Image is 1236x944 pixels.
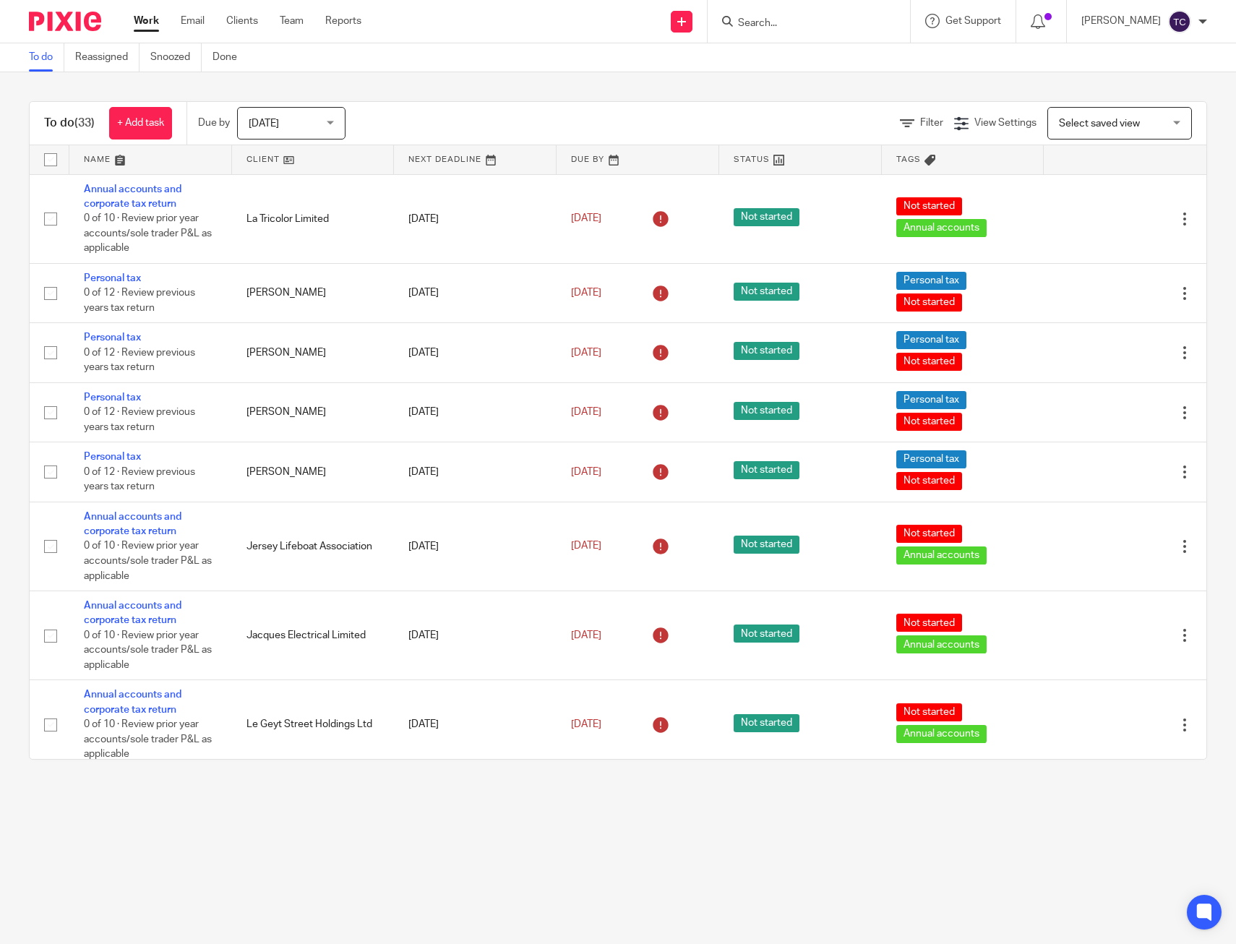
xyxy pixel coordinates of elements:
[394,591,557,680] td: [DATE]
[734,283,799,301] span: Not started
[394,502,557,591] td: [DATE]
[232,382,395,442] td: [PERSON_NAME]
[29,43,64,72] a: To do
[394,382,557,442] td: [DATE]
[896,219,987,237] span: Annual accounts
[84,407,195,432] span: 0 of 12 · Review previous years tax return
[571,467,601,477] span: [DATE]
[44,116,95,131] h1: To do
[920,118,943,128] span: Filter
[896,293,962,312] span: Not started
[737,17,867,30] input: Search
[896,413,962,431] span: Not started
[232,263,395,322] td: [PERSON_NAME]
[571,407,601,417] span: [DATE]
[150,43,202,72] a: Snoozed
[84,332,141,343] a: Personal tax
[734,714,799,732] span: Not started
[945,16,1001,26] span: Get Support
[571,630,601,640] span: [DATE]
[84,273,141,283] a: Personal tax
[896,546,987,565] span: Annual accounts
[1168,10,1191,33] img: svg%3E
[571,719,601,729] span: [DATE]
[84,719,212,759] span: 0 of 10 · Review prior year accounts/sole trader P&L as applicable
[394,323,557,382] td: [DATE]
[896,525,962,543] span: Not started
[226,14,258,28] a: Clients
[896,197,962,215] span: Not started
[734,342,799,360] span: Not started
[394,680,557,769] td: [DATE]
[734,625,799,643] span: Not started
[734,402,799,420] span: Not started
[198,116,230,130] p: Due by
[232,174,395,263] td: La Tricolor Limited
[571,541,601,552] span: [DATE]
[896,391,966,409] span: Personal tax
[734,536,799,554] span: Not started
[74,117,95,129] span: (33)
[974,118,1037,128] span: View Settings
[134,14,159,28] a: Work
[571,288,601,298] span: [DATE]
[84,630,212,670] span: 0 of 10 · Review prior year accounts/sole trader P&L as applicable
[84,213,212,253] span: 0 of 10 · Review prior year accounts/sole trader P&L as applicable
[84,601,181,625] a: Annual accounts and corporate tax return
[84,541,212,581] span: 0 of 10 · Review prior year accounts/sole trader P&L as applicable
[571,348,601,358] span: [DATE]
[1059,119,1140,129] span: Select saved view
[394,174,557,263] td: [DATE]
[232,502,395,591] td: Jersey Lifeboat Association
[896,450,966,468] span: Personal tax
[109,107,172,140] a: + Add task
[896,472,962,490] span: Not started
[84,512,181,536] a: Annual accounts and corporate tax return
[232,591,395,680] td: Jacques Electrical Limited
[896,635,987,653] span: Annual accounts
[84,348,195,373] span: 0 of 12 · Review previous years tax return
[394,442,557,502] td: [DATE]
[734,208,799,226] span: Not started
[232,323,395,382] td: [PERSON_NAME]
[84,184,181,209] a: Annual accounts and corporate tax return
[325,14,361,28] a: Reports
[896,614,962,632] span: Not started
[896,703,962,721] span: Not started
[896,155,921,163] span: Tags
[84,392,141,403] a: Personal tax
[84,467,195,492] span: 0 of 12 · Review previous years tax return
[734,461,799,479] span: Not started
[75,43,140,72] a: Reassigned
[280,14,304,28] a: Team
[84,690,181,714] a: Annual accounts and corporate tax return
[896,725,987,743] span: Annual accounts
[232,680,395,769] td: Le Geyt Street Holdings Ltd
[232,442,395,502] td: [PERSON_NAME]
[1081,14,1161,28] p: [PERSON_NAME]
[896,331,966,349] span: Personal tax
[181,14,205,28] a: Email
[394,263,557,322] td: [DATE]
[249,119,279,129] span: [DATE]
[896,272,966,290] span: Personal tax
[84,452,141,462] a: Personal tax
[896,353,962,371] span: Not started
[213,43,248,72] a: Done
[29,12,101,31] img: Pixie
[571,213,601,223] span: [DATE]
[84,288,195,313] span: 0 of 12 · Review previous years tax return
